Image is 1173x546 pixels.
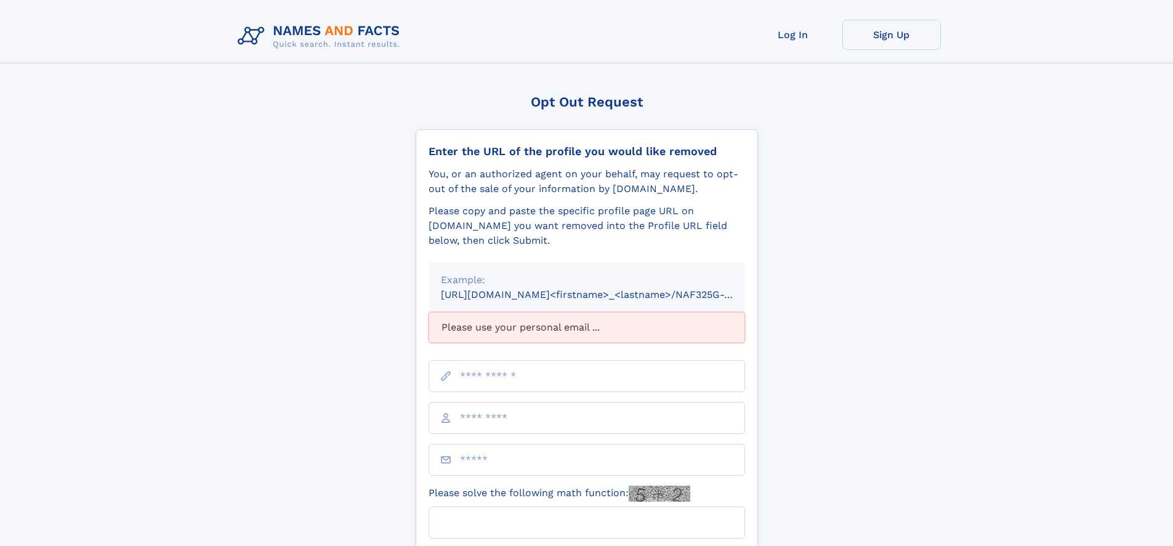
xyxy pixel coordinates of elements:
div: Please copy and paste the specific profile page URL on [DOMAIN_NAME] you want removed into the Pr... [429,204,745,248]
div: Enter the URL of the profile you would like removed [429,145,745,158]
small: [URL][DOMAIN_NAME]<firstname>_<lastname>/NAF325G-xxxxxxxx [441,289,768,300]
a: Log In [744,20,842,50]
div: You, or an authorized agent on your behalf, may request to opt-out of the sale of your informatio... [429,167,745,196]
div: Example: [441,273,733,287]
label: Please solve the following math function: [429,486,690,502]
a: Sign Up [842,20,941,50]
img: Logo Names and Facts [233,20,410,53]
div: Opt Out Request [416,94,758,110]
div: Please use your personal email ... [429,312,745,343]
